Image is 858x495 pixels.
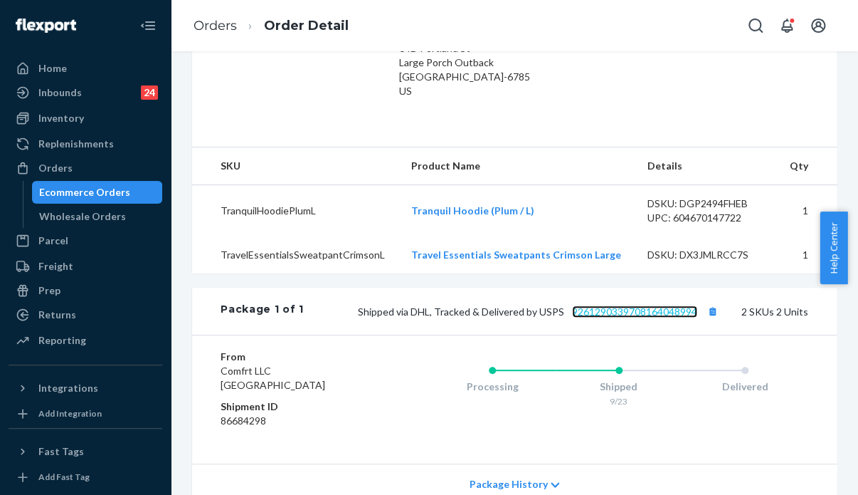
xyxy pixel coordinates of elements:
div: Prep [38,283,60,298]
div: Ecommerce Orders [39,185,130,199]
div: Home [38,61,67,75]
button: Open account menu [804,11,832,40]
button: Open Search Box [741,11,770,40]
a: Tranquil Hoodie (Plum / L) [411,204,534,217]
div: Wholesale Orders [39,209,126,224]
div: Inventory [38,111,84,125]
button: Fast Tags [9,440,162,463]
th: Qty [778,147,837,185]
span: Package History [469,477,547,491]
th: Product Name [399,147,635,185]
div: Returns [38,308,76,322]
div: Processing [429,380,556,394]
button: Open notifications [773,11,801,40]
button: Copy tracking number [703,302,721,321]
img: Flexport logo [16,19,76,33]
ol: breadcrumbs [182,5,360,47]
span: Shipped via DHL, Tracked & Delivered by USPS [358,306,721,318]
td: TravelEssentialsSweatpantCrimsonL [192,236,399,273]
div: Parcel [38,234,68,248]
a: Orders [9,157,162,179]
div: Delivered [682,380,808,394]
dt: From [221,350,372,364]
td: 1 [778,185,837,237]
div: DSKU: DGP2494FHEB [647,197,766,211]
div: Inbounds [38,85,82,100]
td: TranquilHoodiePlumL [192,185,399,237]
span: Comfrt LLC [GEOGRAPHIC_DATA] [221,365,325,391]
a: Wholesale Orders [32,205,163,228]
a: Home [9,57,162,80]
div: Integrations [38,381,98,395]
a: Add Fast Tag [9,469,162,486]
a: Inventory [9,107,162,130]
div: 2 SKUs 2 Units [304,302,808,321]
a: Freight [9,255,162,278]
a: Order Detail [264,18,349,33]
th: SKU [192,147,399,185]
span: [PERSON_NAME] 64D Portland St Large Porch Outback [GEOGRAPHIC_DATA]-6785 US [399,28,530,97]
th: Details [635,147,777,185]
button: Help Center [820,212,847,284]
a: Add Integration [9,405,162,422]
div: DSKU: DX3JMLRCC7S [647,248,766,262]
div: Package 1 of 1 [221,302,304,321]
td: 1 [778,236,837,273]
div: Reporting [38,333,86,348]
div: Fast Tags [38,444,84,459]
a: Prep [9,279,162,302]
div: Freight [38,259,73,273]
div: UPC: 604670147722 [647,211,766,225]
div: Orders [38,161,73,175]
div: Shipped [556,380,682,394]
button: Integrations [9,377,162,400]
a: Reporting [9,329,162,352]
a: Travel Essentials Sweatpants Crimson Large [411,249,620,261]
a: Replenishments [9,132,162,155]
a: Parcel [9,229,162,252]
div: 9/23 [556,395,682,407]
a: 9261290339708164048994 [572,306,697,318]
dd: 86684298 [221,414,372,428]
button: Close Navigation [134,11,162,40]
a: Orders [194,18,237,33]
div: Add Fast Tag [38,471,90,483]
div: 24 [141,85,158,100]
div: Replenishments [38,137,114,151]
div: Add Integration [38,407,102,420]
a: Ecommerce Orders [32,181,163,204]
a: Inbounds24 [9,81,162,104]
dt: Shipment ID [221,400,372,414]
a: Returns [9,303,162,326]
